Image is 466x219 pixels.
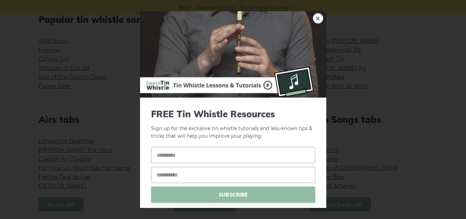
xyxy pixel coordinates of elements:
span: SUBSCRIBE [151,186,315,203]
span: * No spam. Unsubscribe at any time. [151,206,315,212]
span: FREE Tin Whistle Resources [151,109,315,119]
p: Sign up for the exclusive tin whistle tutorials and less-known tips & tricks that will help you i... [151,109,315,140]
img: Tin Whistle Buying Guide Preview [140,11,326,98]
a: × [313,13,323,24]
